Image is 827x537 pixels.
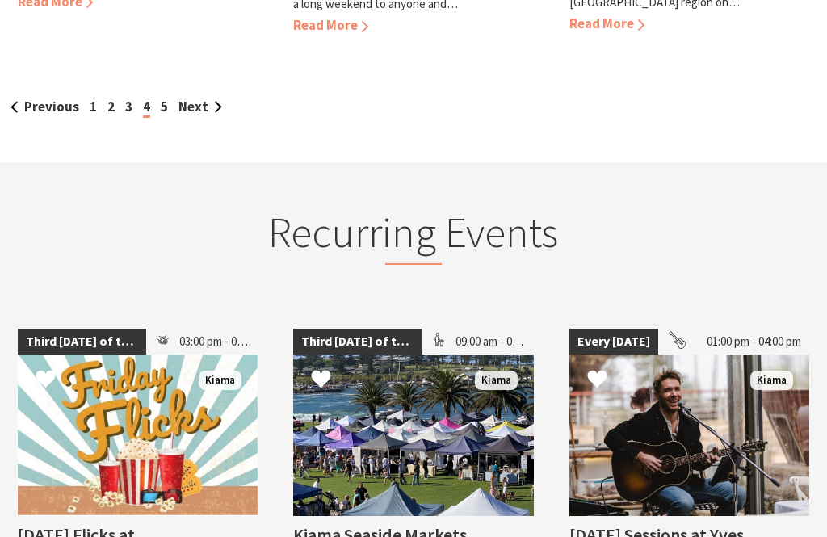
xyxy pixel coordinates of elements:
[569,329,658,355] span: Every [DATE]
[171,329,258,355] span: 03:00 pm - 05:00 pm
[161,99,168,116] a: 5
[19,354,72,409] button: Click to Favourite Friday Flicks at Kiama Library
[295,354,347,409] button: Click to Favourite Kiama Seaside Markets
[125,99,132,116] a: 3
[569,15,644,33] span: Read More
[447,329,534,355] span: 09:00 am - 03:00 pm
[571,354,623,409] button: Click to Favourite Sunday Sessions at Yves
[293,17,368,35] span: Read More
[90,99,97,116] a: 1
[750,371,793,392] span: Kiama
[143,99,150,119] span: 4
[293,329,422,355] span: Third [DATE] of the Month
[199,371,241,392] span: Kiama
[569,355,809,517] img: James Burton
[18,329,146,355] span: Third [DATE] of the Month
[475,371,518,392] span: Kiama
[145,208,683,266] h2: Recurring Events
[293,355,533,517] img: Kiama Seaside Market
[10,99,79,116] a: Previous
[107,99,115,116] a: 2
[178,99,222,116] a: Next
[699,329,809,355] span: 01:00 pm - 04:00 pm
